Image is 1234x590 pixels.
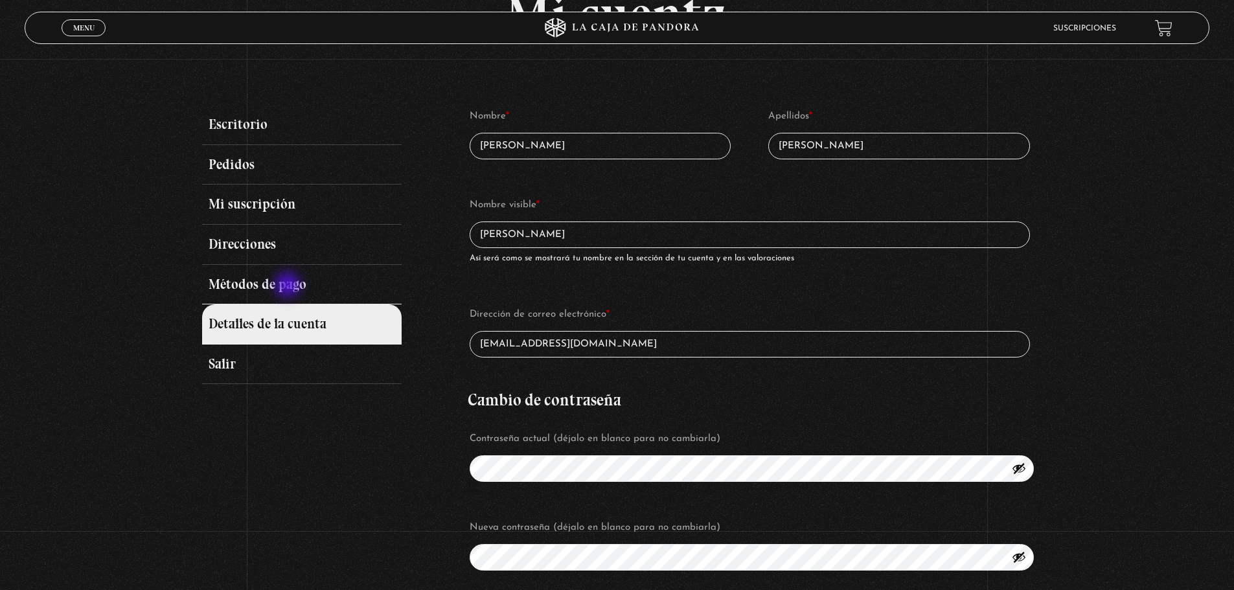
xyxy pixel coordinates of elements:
[202,145,401,185] a: Pedidos
[1053,25,1116,32] a: Suscripciones
[202,304,401,345] a: Detalles de la cuenta
[468,392,621,408] legend: Cambio de contraseña
[1012,550,1026,564] button: Mostrar contraseña
[470,107,731,126] label: Nombre
[202,225,401,265] a: Direcciones
[202,105,401,145] a: Escritorio
[768,107,1029,126] label: Apellidos
[202,185,401,225] a: Mi suscripción
[470,196,1030,215] label: Nombre visible
[202,265,401,305] a: Métodos de pago
[202,105,451,384] nav: Páginas de cuenta
[470,254,794,262] em: Así será como se mostrará tu nombre en la sección de tu cuenta y en las valoraciones
[470,305,1030,324] label: Dirección de correo electrónico
[470,429,1034,449] label: Contraseña actual (déjalo en blanco para no cambiarla)
[73,24,95,32] span: Menu
[1012,461,1026,475] button: Mostrar contraseña
[69,35,99,44] span: Cerrar
[1155,19,1172,37] a: View your shopping cart
[202,345,401,385] a: Salir
[470,518,1034,538] label: Nueva contraseña (déjalo en blanco para no cambiarla)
